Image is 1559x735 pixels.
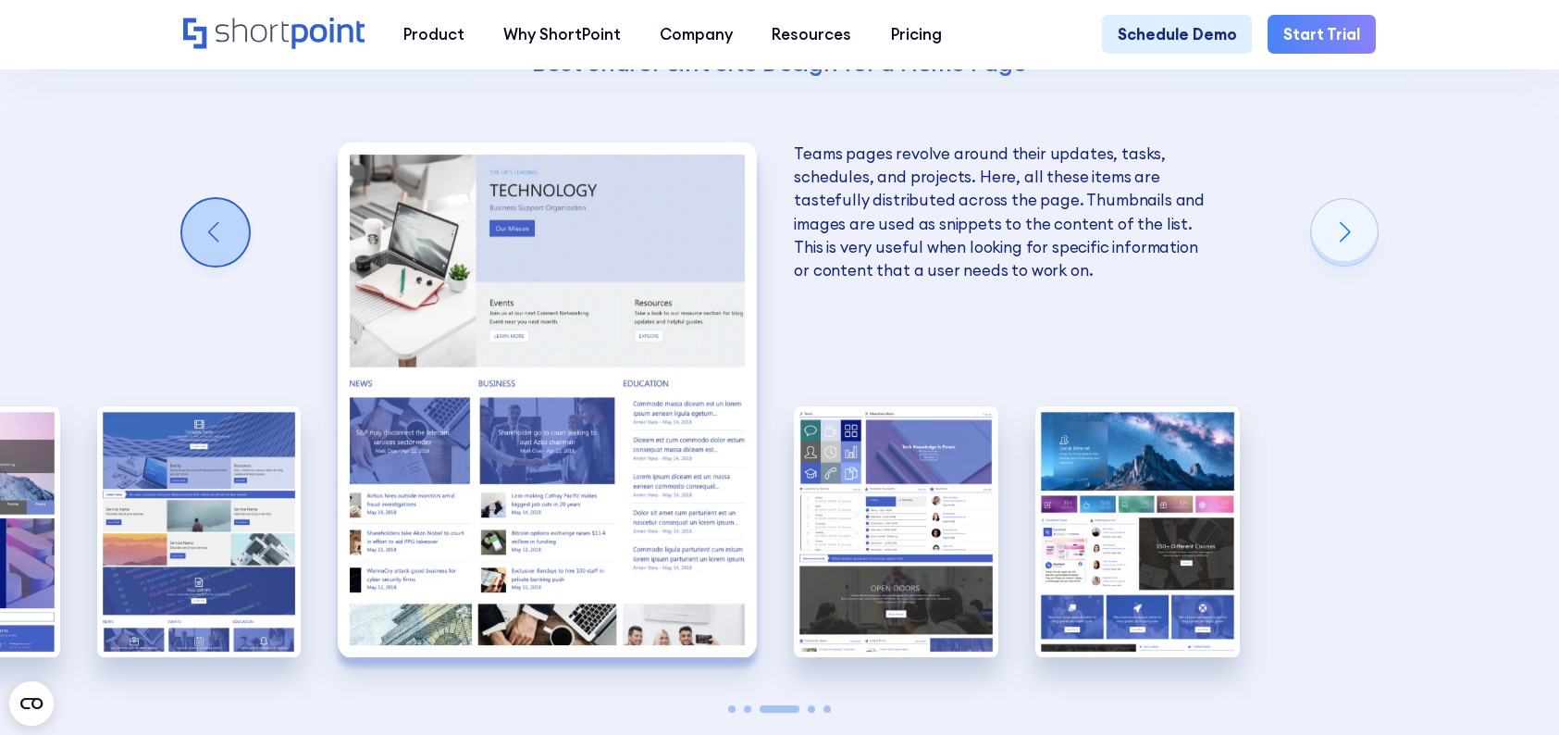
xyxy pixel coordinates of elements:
img: Best SharePoint Intranet Sites [97,406,302,657]
img: Best SharePoint Intranet Examples [794,406,998,657]
span: Go to slide 2 [744,705,751,713]
img: Best SharePoint Intranet Site Designs [1035,406,1240,657]
button: Open CMP widget [9,681,54,726]
span: Go to slide 4 [808,705,815,713]
iframe: Chat Widget [1226,521,1559,735]
div: Product [403,23,464,46]
a: Why ShortPoint [484,15,640,54]
span: Go to slide 5 [823,705,831,713]
span: Go to slide 3 [760,705,798,713]
img: Best SharePoint Designs [338,143,757,657]
div: Why ShortPoint [503,23,621,46]
div: 5 / 5 [1035,406,1240,657]
a: Pricing [871,15,960,54]
div: Next slide [1311,199,1378,266]
div: Resources [772,23,851,46]
a: Company [640,15,752,54]
a: Resources [752,15,871,54]
p: Teams pages revolve around their updates, tasks, schedules, and projects. Here, all these items a... [794,143,1213,283]
div: Pricing [890,23,941,46]
div: 2 / 5 [97,406,302,657]
a: Product [384,15,484,54]
div: 4 / 5 [794,406,998,657]
div: 3 / 5 [338,143,757,657]
a: Home [183,18,365,52]
a: Schedule Demo [1102,15,1253,54]
div: Previous slide [182,199,249,266]
a: Start Trial [1268,15,1376,54]
div: Company [660,23,733,46]
span: Go to slide 1 [728,705,736,713]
